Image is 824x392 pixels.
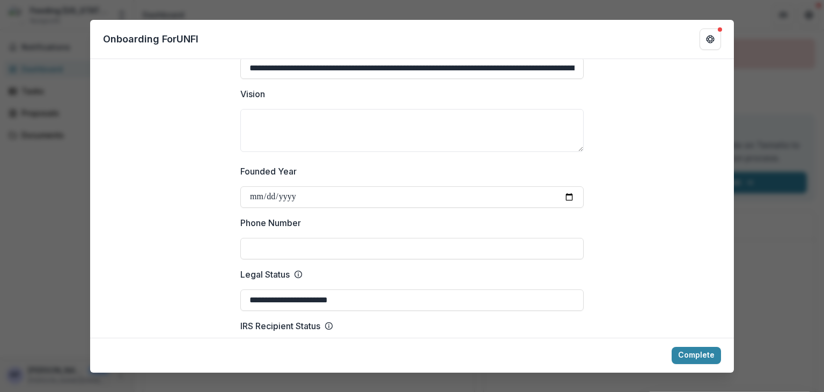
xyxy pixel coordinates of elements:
[240,268,290,281] p: Legal Status
[700,28,721,50] button: Get Help
[240,88,265,100] p: Vision
[240,165,297,178] p: Founded Year
[672,347,721,364] button: Complete
[240,320,320,332] p: IRS Recipient Status
[240,216,301,229] p: Phone Number
[103,32,198,46] p: Onboarding For UNFI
